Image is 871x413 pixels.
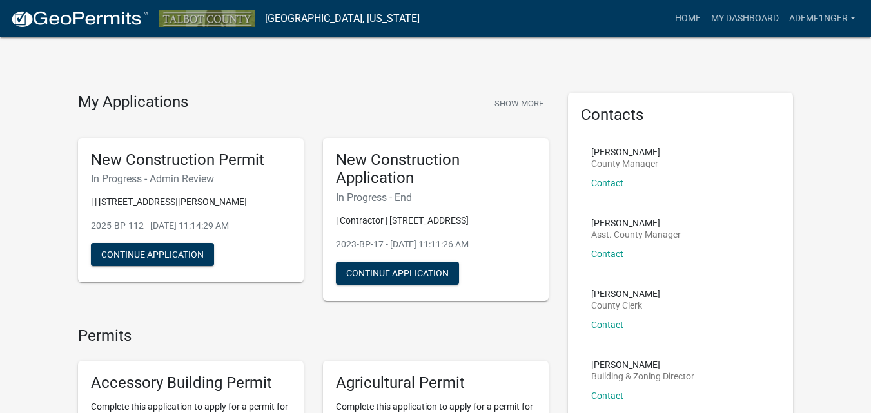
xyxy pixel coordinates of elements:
p: County Manager [591,159,660,168]
h4: My Applications [78,93,188,112]
a: [GEOGRAPHIC_DATA], [US_STATE] [265,8,420,30]
p: Building & Zoning Director [591,372,694,381]
img: Talbot County, Georgia [159,10,255,27]
h5: Agricultural Permit [336,374,536,392]
h5: Accessory Building Permit [91,374,291,392]
a: Home [670,6,706,31]
h6: In Progress - End [336,191,536,204]
h5: New Construction Application [336,151,536,188]
p: County Clerk [591,301,660,310]
h4: Permits [78,327,549,345]
h6: In Progress - Admin Review [91,173,291,185]
p: Asst. County Manager [591,230,681,239]
p: | Contractor | [STREET_ADDRESS] [336,214,536,227]
p: 2025-BP-112 - [DATE] 11:14:29 AM [91,219,291,233]
a: My Dashboard [706,6,784,31]
button: Show More [489,93,549,114]
button: Continue Application [336,262,459,285]
h5: New Construction Permit [91,151,291,169]
button: Continue Application [91,243,214,266]
a: ademf1nger [784,6,861,31]
p: [PERSON_NAME] [591,218,681,227]
a: Contact [591,390,623,401]
p: [PERSON_NAME] [591,289,660,298]
a: Contact [591,249,623,259]
a: Contact [591,178,623,188]
p: | | [STREET_ADDRESS][PERSON_NAME] [91,195,291,209]
h5: Contacts [581,106,781,124]
a: Contact [591,320,623,330]
p: [PERSON_NAME] [591,148,660,157]
p: 2023-BP-17 - [DATE] 11:11:26 AM [336,238,536,251]
p: [PERSON_NAME] [591,360,694,369]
